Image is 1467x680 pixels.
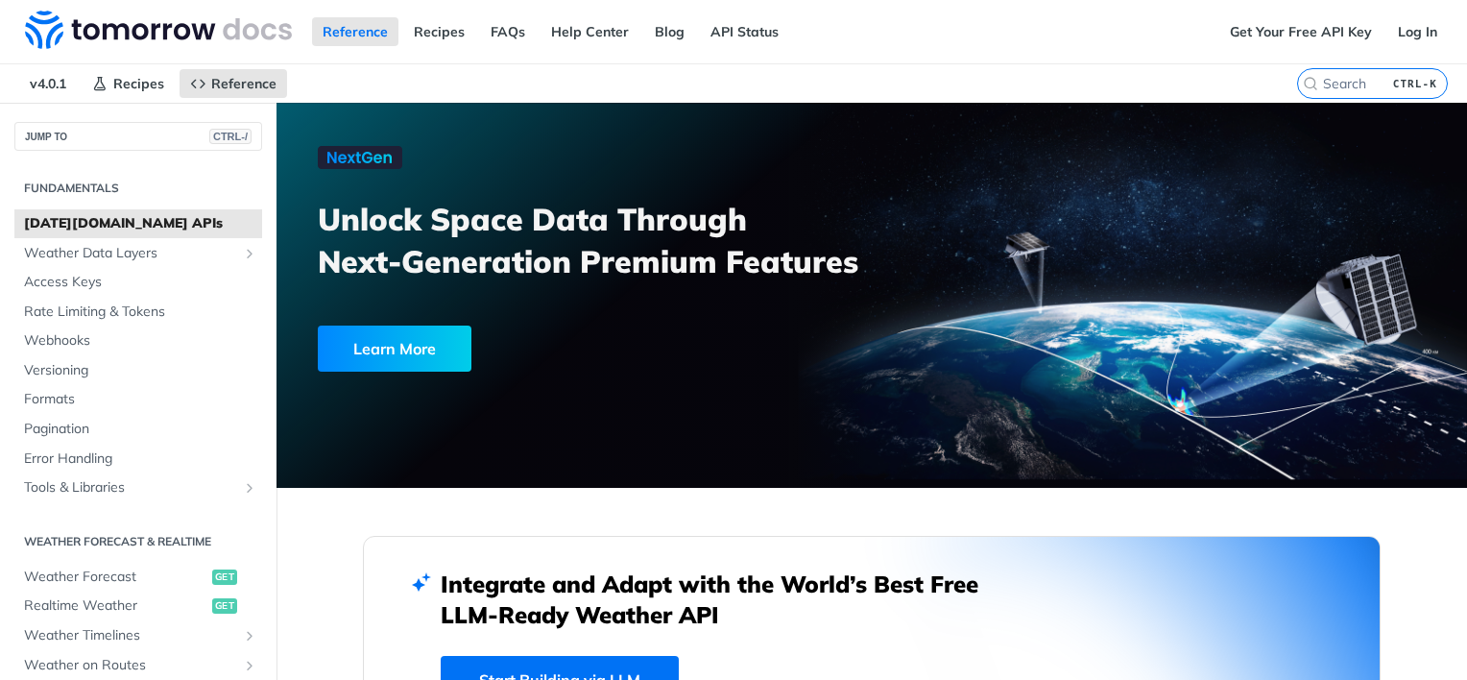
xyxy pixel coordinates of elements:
[211,75,277,92] span: Reference
[24,596,207,616] span: Realtime Weather
[212,570,237,585] span: get
[644,17,695,46] a: Blog
[24,626,237,645] span: Weather Timelines
[242,246,257,261] button: Show subpages for Weather Data Layers
[14,592,262,620] a: Realtime Weatherget
[14,621,262,650] a: Weather TimelinesShow subpages for Weather Timelines
[14,268,262,297] a: Access Keys
[242,658,257,673] button: Show subpages for Weather on Routes
[14,533,262,550] h2: Weather Forecast & realtime
[14,651,262,680] a: Weather on RoutesShow subpages for Weather on Routes
[403,17,475,46] a: Recipes
[113,75,164,92] span: Recipes
[24,273,257,292] span: Access Keys
[14,415,262,444] a: Pagination
[14,327,262,355] a: Webhooks
[24,303,257,322] span: Rate Limiting & Tokens
[700,17,789,46] a: API Status
[24,478,237,498] span: Tools & Libraries
[14,385,262,414] a: Formats
[318,198,893,282] h3: Unlock Space Data Through Next-Generation Premium Features
[25,11,292,49] img: Tomorrow.io Weather API Docs
[541,17,639,46] a: Help Center
[24,244,237,263] span: Weather Data Layers
[318,326,778,372] a: Learn More
[24,449,257,469] span: Error Handling
[209,129,252,144] span: CTRL-/
[312,17,398,46] a: Reference
[14,122,262,151] button: JUMP TOCTRL-/
[180,69,287,98] a: Reference
[14,209,262,238] a: [DATE][DOMAIN_NAME] APIs
[1387,17,1448,46] a: Log In
[441,569,1007,630] h2: Integrate and Adapt with the World’s Best Free LLM-Ready Weather API
[242,628,257,644] button: Show subpages for Weather Timelines
[318,326,471,372] div: Learn More
[480,17,536,46] a: FAQs
[14,474,262,502] a: Tools & LibrariesShow subpages for Tools & Libraries
[1388,74,1442,93] kbd: CTRL-K
[24,420,257,439] span: Pagination
[24,568,207,587] span: Weather Forecast
[14,239,262,268] a: Weather Data LayersShow subpages for Weather Data Layers
[14,445,262,474] a: Error Handling
[24,331,257,351] span: Webhooks
[82,69,175,98] a: Recipes
[318,146,402,169] img: NextGen
[24,656,237,675] span: Weather on Routes
[14,180,262,197] h2: Fundamentals
[14,356,262,385] a: Versioning
[14,298,262,327] a: Rate Limiting & Tokens
[1219,17,1383,46] a: Get Your Free API Key
[24,214,257,233] span: [DATE][DOMAIN_NAME] APIs
[24,361,257,380] span: Versioning
[242,480,257,496] button: Show subpages for Tools & Libraries
[1303,76,1318,91] svg: Search
[212,598,237,614] span: get
[14,563,262,592] a: Weather Forecastget
[19,69,77,98] span: v4.0.1
[24,390,257,409] span: Formats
